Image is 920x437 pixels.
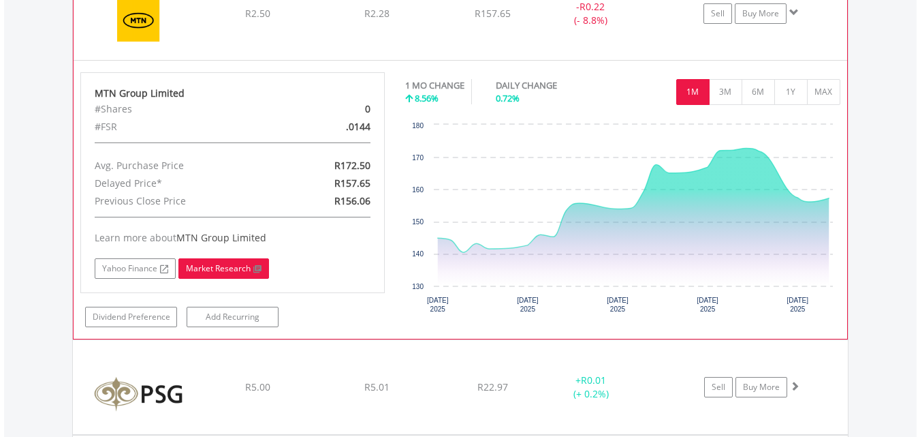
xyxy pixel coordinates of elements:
div: Previous Close Price [84,192,282,210]
text: [DATE] 2025 [607,297,629,313]
span: R156.06 [334,194,370,207]
div: 0 [282,100,381,118]
a: Market Research [178,258,269,279]
a: Sell [704,377,733,397]
span: R22.97 [477,380,508,393]
div: Avg. Purchase Price [84,157,282,175]
span: R5.00 [245,380,270,393]
a: Buy More [735,377,787,397]
button: MAX [807,79,840,105]
button: 1M [676,79,710,105]
div: #FSR [84,118,282,136]
button: 6M [742,79,775,105]
text: 170 [412,154,424,162]
span: R5.01 [364,380,390,393]
div: DAILY CHANGE [496,79,605,92]
span: R157.65 [334,177,370,190]
span: 0.72% [496,92,520,104]
span: R0.01 [581,374,606,387]
span: R2.28 [364,7,390,20]
text: [DATE] 2025 [697,297,718,313]
button: 1Y [774,79,808,105]
a: Add Recurring [187,307,279,327]
a: Sell [703,3,732,24]
span: R172.50 [334,159,370,172]
text: [DATE] 2025 [517,297,539,313]
div: #Shares [84,100,282,118]
svg: Interactive chart [405,118,840,322]
text: 150 [412,218,424,226]
button: 3M [709,79,742,105]
text: [DATE] 2025 [787,297,809,313]
img: EQU.ZA.KST.png [80,357,197,431]
text: 160 [412,186,424,194]
span: R2.50 [245,7,270,20]
div: + (+ 0.2%) [540,374,643,401]
div: Learn more about [95,231,371,245]
div: Delayed Price* [84,175,282,192]
span: 8.56% [415,92,439,104]
a: Buy More [735,3,787,24]
div: MTN Group Limited [95,87,371,100]
text: 180 [412,122,424,130]
div: Chart. Highcharts interactive chart. [405,118,840,322]
text: 140 [412,250,424,258]
text: [DATE] 2025 [427,297,449,313]
a: Dividend Preference [85,307,177,327]
text: 130 [412,283,424,290]
span: MTN Group Limited [176,231,266,244]
span: R157.65 [475,7,511,20]
a: Yahoo Finance [95,258,176,279]
div: 1 MO CHANGE [405,79,464,92]
div: .0144 [282,118,381,136]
